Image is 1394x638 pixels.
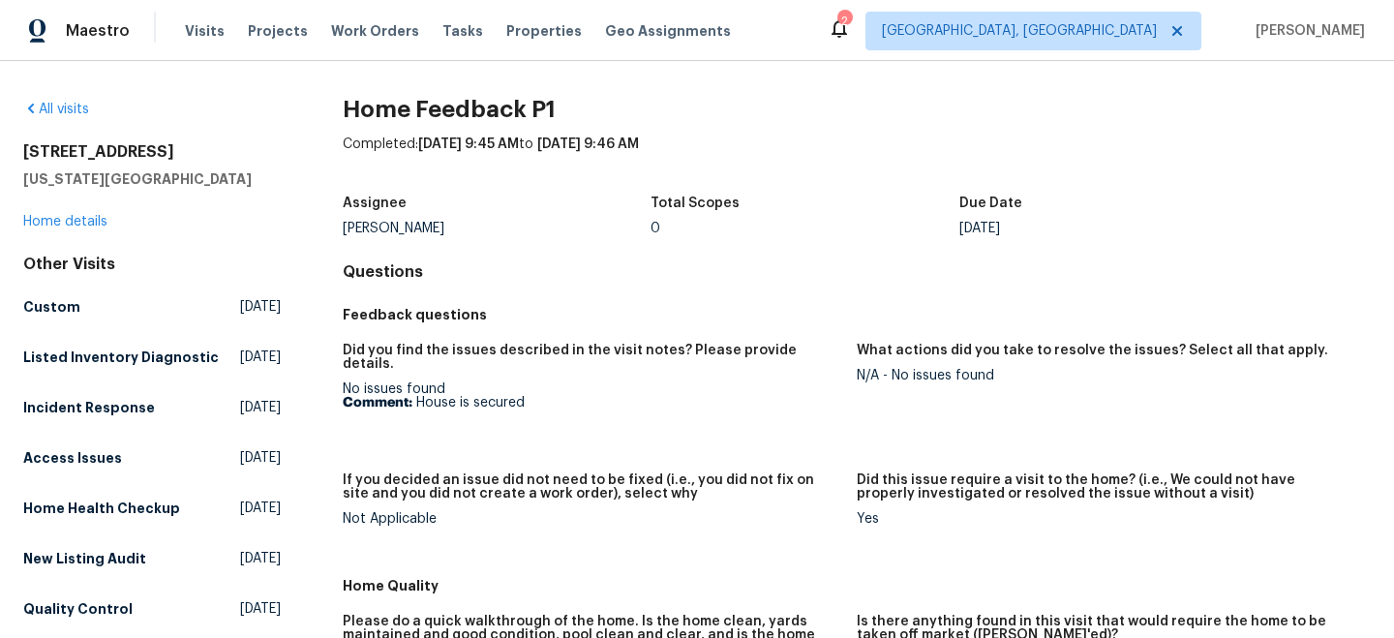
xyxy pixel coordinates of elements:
[331,21,419,41] span: Work Orders
[442,24,483,38] span: Tasks
[240,398,281,417] span: [DATE]
[857,344,1328,357] h5: What actions did you take to resolve the issues? Select all that apply.
[23,549,146,568] h5: New Listing Audit
[240,599,281,619] span: [DATE]
[343,135,1371,185] div: Completed: to
[23,592,281,626] a: Quality Control[DATE]
[23,398,155,417] h5: Incident Response
[343,396,412,410] b: Comment:
[343,222,652,235] div: [PERSON_NAME]
[343,382,841,410] div: No issues found
[240,448,281,468] span: [DATE]
[651,197,740,210] h5: Total Scopes
[343,262,1371,282] h4: Questions
[857,473,1355,501] h5: Did this issue require a visit to the home? (i.e., We could not have properly investigated or res...
[343,197,407,210] h5: Assignee
[23,348,219,367] h5: Listed Inventory Diagnostic
[23,103,89,116] a: All visits
[23,541,281,576] a: New Listing Audit[DATE]
[343,576,1371,595] h5: Home Quality
[23,390,281,425] a: Incident Response[DATE]
[343,396,841,410] p: House is secured
[343,344,841,371] h5: Did you find the issues described in the visit notes? Please provide details.
[537,137,639,151] span: [DATE] 9:46 AM
[343,100,1371,119] h2: Home Feedback P1
[418,137,519,151] span: [DATE] 9:45 AM
[857,369,1355,382] div: N/A - No issues found
[343,305,1371,324] h5: Feedback questions
[506,21,582,41] span: Properties
[240,297,281,317] span: [DATE]
[23,142,281,162] h2: [STREET_ADDRESS]
[240,549,281,568] span: [DATE]
[185,21,225,41] span: Visits
[23,255,281,274] div: Other Visits
[23,297,80,317] h5: Custom
[1248,21,1365,41] span: [PERSON_NAME]
[23,289,281,324] a: Custom[DATE]
[23,491,281,526] a: Home Health Checkup[DATE]
[23,448,122,468] h5: Access Issues
[23,169,281,189] h5: [US_STATE][GEOGRAPHIC_DATA]
[23,599,133,619] h5: Quality Control
[343,512,841,526] div: Not Applicable
[959,197,1022,210] h5: Due Date
[23,215,107,228] a: Home details
[240,348,281,367] span: [DATE]
[23,340,281,375] a: Listed Inventory Diagnostic[DATE]
[66,21,130,41] span: Maestro
[343,473,841,501] h5: If you decided an issue did not need to be fixed (i.e., you did not fix on site and you did not c...
[248,21,308,41] span: Projects
[240,499,281,518] span: [DATE]
[837,12,851,31] div: 2
[23,499,180,518] h5: Home Health Checkup
[605,21,731,41] span: Geo Assignments
[857,512,1355,526] div: Yes
[882,21,1157,41] span: [GEOGRAPHIC_DATA], [GEOGRAPHIC_DATA]
[651,222,959,235] div: 0
[959,222,1268,235] div: [DATE]
[23,441,281,475] a: Access Issues[DATE]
